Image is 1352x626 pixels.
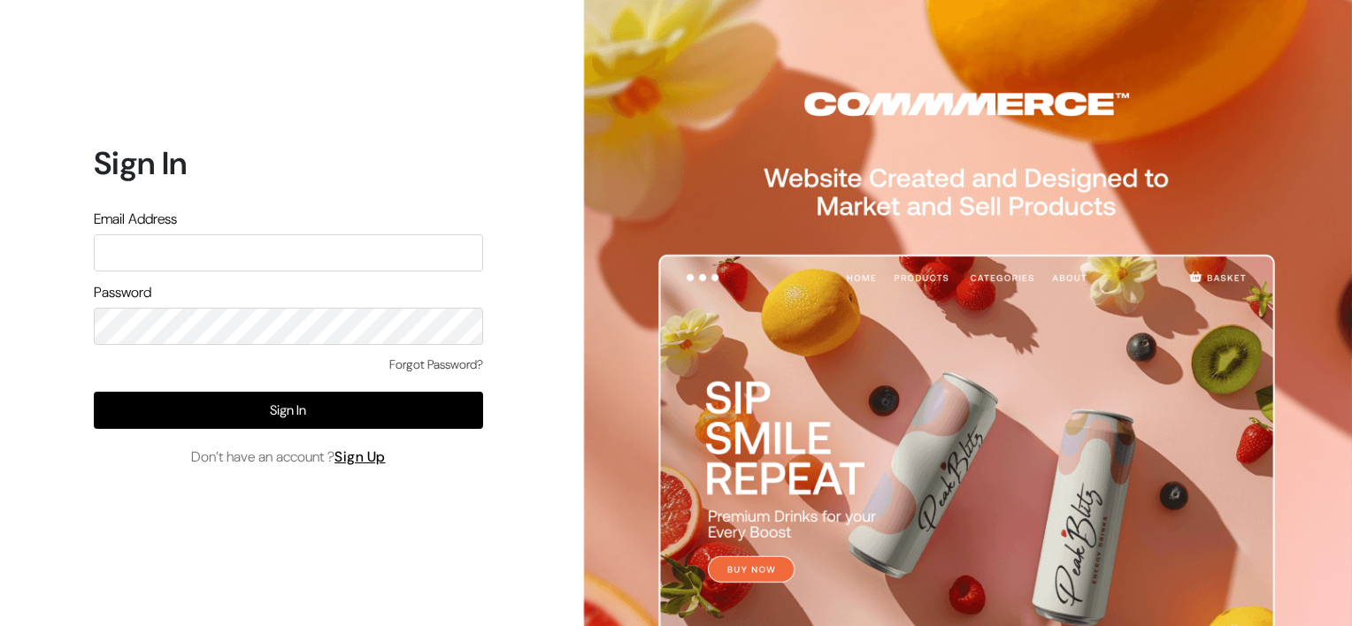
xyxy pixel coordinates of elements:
[94,282,151,303] label: Password
[334,447,386,466] a: Sign Up
[94,144,483,182] h1: Sign In
[389,355,483,374] a: Forgot Password?
[191,447,386,468] span: Don’t have an account ?
[94,392,483,429] button: Sign In
[94,209,177,230] label: Email Address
